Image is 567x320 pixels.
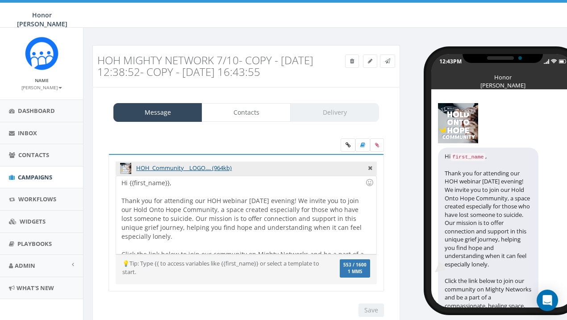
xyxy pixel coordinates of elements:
label: Insert Template Text [355,138,370,152]
div: 12:43PM [439,58,462,65]
span: Inbox [18,129,37,137]
small: Name [35,77,49,83]
span: Admin [15,262,35,270]
span: Campaigns [18,173,52,181]
span: Widgets [20,217,46,225]
span: Send Test Message [385,57,390,65]
a: HOH_Community__LOGO.... (964kb) [136,164,232,172]
span: Delete Campaign [350,57,354,65]
div: 💡Tip: Type {{ to access variables like {{first_name}} or select a template to start. [116,259,334,276]
a: [PERSON_NAME] [21,83,62,91]
span: What's New [17,284,54,292]
span: 553 / 1600 [343,262,367,268]
small: [PERSON_NAME] [21,84,62,91]
span: Edit Campaign [368,57,372,65]
span: Workflows [18,195,56,203]
img: Rally_Corp_Icon_1.png [25,37,58,70]
span: 1 MMS [343,270,367,274]
a: Contacts [202,103,291,122]
div: Hi {{first_name}}, Thank you for attending our HOH webinar [DATE] evening! We invite you to join ... [116,176,376,254]
span: Playbooks [17,240,52,248]
span: Dashboard [18,107,55,115]
span: Contacts [18,151,49,159]
span: Honor [PERSON_NAME] [17,11,67,28]
span: Attach your media [370,138,384,152]
a: Message [113,103,202,122]
div: Honor [PERSON_NAME] [480,73,525,78]
code: first_name [450,153,485,161]
h3: HOH Mighty Network 7/10- Copy - [DATE] 12:38:52- Copy - [DATE] 16:43:55 [97,54,317,78]
div: Open Intercom Messenger [537,290,558,311]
